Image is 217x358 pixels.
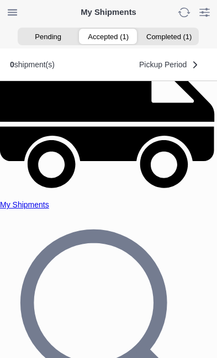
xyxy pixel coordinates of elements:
[10,60,14,69] b: 0
[18,29,78,44] ion-segment-button: Pending
[139,61,187,68] span: Pickup Period
[139,29,199,44] ion-segment-button: Completed (1)
[78,29,139,44] ion-segment-button: Accepted (1)
[10,60,55,69] div: shipment(s)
